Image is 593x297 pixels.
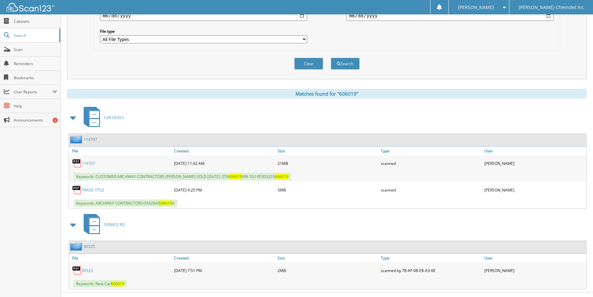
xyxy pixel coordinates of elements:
a: Size [276,254,380,262]
div: [PERSON_NAME] [483,157,586,170]
span: User Reports [14,89,53,95]
div: Matches found for "606019" [67,89,587,98]
span: 606019 [229,174,242,179]
span: [PERSON_NAME] Chevrolet Inc [519,5,584,9]
a: Type [379,147,483,155]
span: Search [14,33,56,38]
a: 90325 [84,244,95,249]
img: scan123-logo-white.svg [6,3,54,12]
div: scanned [379,157,483,170]
span: Reminders [14,61,57,66]
a: User [483,147,586,155]
div: [PERSON_NAME] [483,183,586,196]
div: 5MB [276,183,380,196]
iframe: Chat Widget [561,266,593,297]
div: [DATE] 7:51 PM [172,264,276,277]
a: TRADE TITLE [82,187,104,193]
span: CAR DEALS [104,115,124,120]
img: PDF.png [72,158,82,168]
div: 21MB [276,157,380,170]
input: end [347,11,554,21]
a: File [69,254,172,262]
div: 2MB [276,264,380,277]
a: 114797 [82,161,95,166]
span: Keywords: CUSTOMER ARCHWAY CONTRACTORS [PERSON_NAME] SOLD [DATE]. STK VIN 1G1YE3D32S5 [74,173,291,180]
a: SERVICE RO [80,212,125,237]
span: Keywords: ARCHWAY CONTRACTORS/354264/ A [74,199,177,207]
span: 606019 [275,174,288,179]
div: scanned by 78-AF-08-E8-A3-6E [379,264,483,277]
button: Clear [294,58,323,70]
a: Created [172,147,276,155]
span: Help [14,103,57,109]
label: File type [100,29,307,34]
img: folder2.png [70,242,84,250]
a: 90325 [82,268,93,273]
span: Announcements [14,117,57,123]
button: Search [331,58,360,70]
span: Scan [14,47,57,52]
span: Keywords: New Car [74,280,127,287]
span: [PERSON_NAME] [458,5,494,9]
div: 6 [53,118,58,123]
a: File [69,147,172,155]
span: SERVICE RO [104,222,125,227]
a: Created [172,254,276,262]
div: [PERSON_NAME] [483,264,586,277]
a: User [483,254,586,262]
a: Size [276,147,380,155]
span: 606019 [111,281,124,286]
a: 114797 [84,137,97,142]
span: Bookmarks [14,75,57,81]
input: start [100,11,307,21]
div: [DATE] 4:25 PM [172,183,276,196]
span: 606019 [159,200,172,206]
img: PDF.png [72,266,82,275]
div: scanned [379,183,483,196]
a: CAR DEALS [80,105,124,130]
div: [DATE] 11:42 AM [172,157,276,170]
img: folder2.png [70,135,84,143]
img: PDF.png [72,185,82,195]
span: Cabinets [14,19,57,24]
a: Type [379,254,483,262]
